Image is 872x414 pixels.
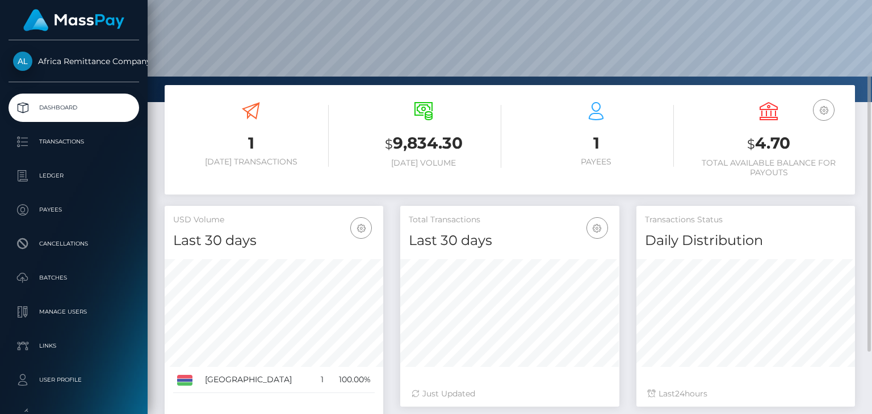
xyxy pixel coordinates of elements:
[409,231,610,251] h4: Last 30 days
[173,214,375,226] h5: USD Volume
[691,158,846,178] h6: Total Available Balance for Payouts
[747,136,755,152] small: $
[9,366,139,394] a: User Profile
[9,196,139,224] a: Payees
[173,157,329,167] h6: [DATE] Transactions
[13,167,135,184] p: Ledger
[13,52,32,71] img: Africa Remittance Company LLC
[9,298,139,326] a: Manage Users
[385,136,393,152] small: $
[328,367,375,393] td: 100.00%
[173,231,375,251] h4: Last 30 days
[409,214,610,226] h5: Total Transactions
[9,94,139,122] a: Dashboard
[9,230,139,258] a: Cancellations
[13,99,135,116] p: Dashboard
[13,235,135,252] p: Cancellations
[9,56,139,66] span: Africa Remittance Company LLC
[691,132,846,155] h3: 4.70
[9,332,139,360] a: Links
[13,133,135,150] p: Transactions
[23,9,124,31] img: MassPay Logo
[13,201,135,218] p: Payees
[13,303,135,320] p: Manage Users
[645,214,846,226] h5: Transactions Status
[346,132,501,155] h3: 9,834.30
[645,231,846,251] h4: Daily Distribution
[315,367,328,393] td: 1
[518,157,674,167] h6: Payees
[9,264,139,292] a: Batches
[648,388,844,400] div: Last hours
[13,371,135,388] p: User Profile
[675,388,685,399] span: 24
[412,388,607,400] div: Just Updated
[518,132,674,154] h3: 1
[9,162,139,190] a: Ledger
[173,132,329,154] h3: 1
[201,367,315,393] td: [GEOGRAPHIC_DATA]
[9,128,139,156] a: Transactions
[177,375,192,385] img: GM.png
[13,337,135,354] p: Links
[346,158,501,168] h6: [DATE] Volume
[13,269,135,286] p: Batches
